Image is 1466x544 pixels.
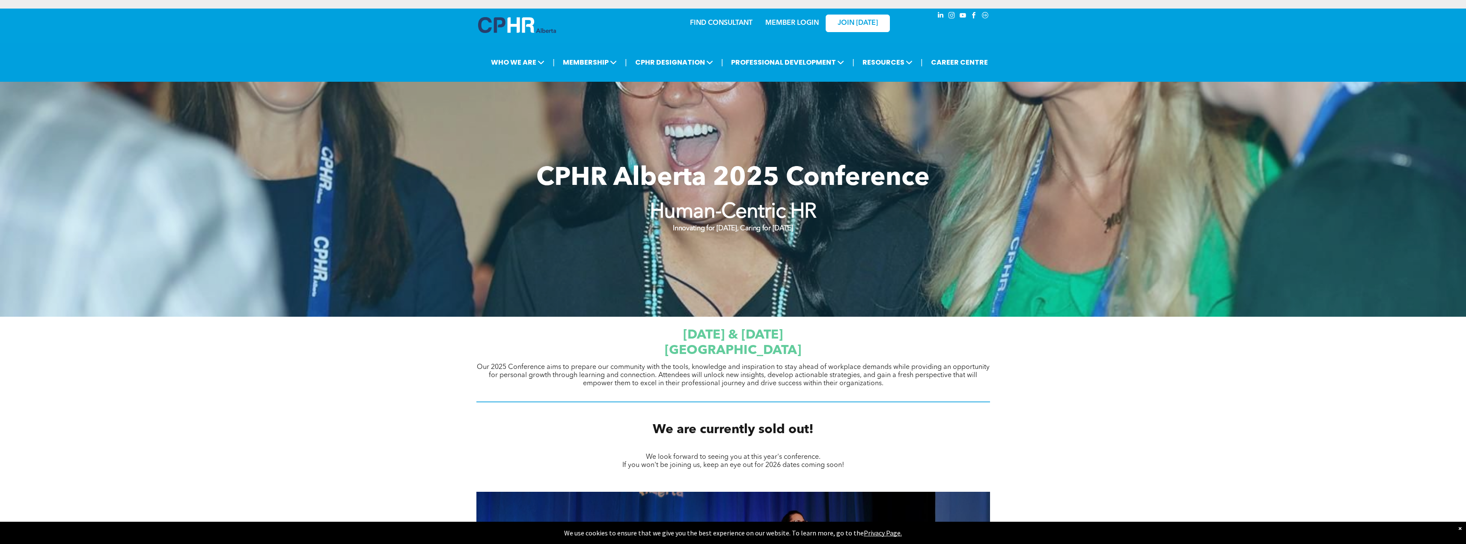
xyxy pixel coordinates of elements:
[860,54,915,70] span: RESOURCES
[729,54,847,70] span: PROFESSIONAL DEVELOPMENT
[936,11,946,22] a: linkedin
[646,454,821,461] span: We look forward to seeing you at this year's conference.
[721,54,723,71] li: |
[665,344,801,357] span: [GEOGRAPHIC_DATA]
[653,423,814,436] span: We are currently sold out!
[650,202,817,223] strong: Human-Centric HR
[673,225,793,232] strong: Innovating for [DATE], Caring for [DATE]
[928,54,990,70] a: CAREER CENTRE
[969,11,979,22] a: facebook
[477,364,990,387] span: Our 2025 Conference aims to prepare our community with the tools, knowledge and inspiration to st...
[478,17,556,33] img: A blue and white logo for cp alberta
[826,15,890,32] a: JOIN [DATE]
[947,11,957,22] a: instagram
[633,54,716,70] span: CPHR DESIGNATION
[488,54,547,70] span: WHO WE ARE
[765,20,819,27] a: MEMBER LOGIN
[683,329,783,342] span: [DATE] & [DATE]
[981,11,990,22] a: Social network
[622,462,844,469] span: If you won't be joining us, keep an eye out for 2026 dates coming soon!
[921,54,923,71] li: |
[690,20,752,27] a: FIND CONSULTANT
[852,54,854,71] li: |
[1458,524,1462,532] div: Dismiss notification
[864,529,902,537] a: Privacy Page.
[838,19,878,27] span: JOIN [DATE]
[553,54,555,71] li: |
[536,166,930,191] span: CPHR Alberta 2025 Conference
[560,54,619,70] span: MEMBERSHIP
[625,54,627,71] li: |
[958,11,968,22] a: youtube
